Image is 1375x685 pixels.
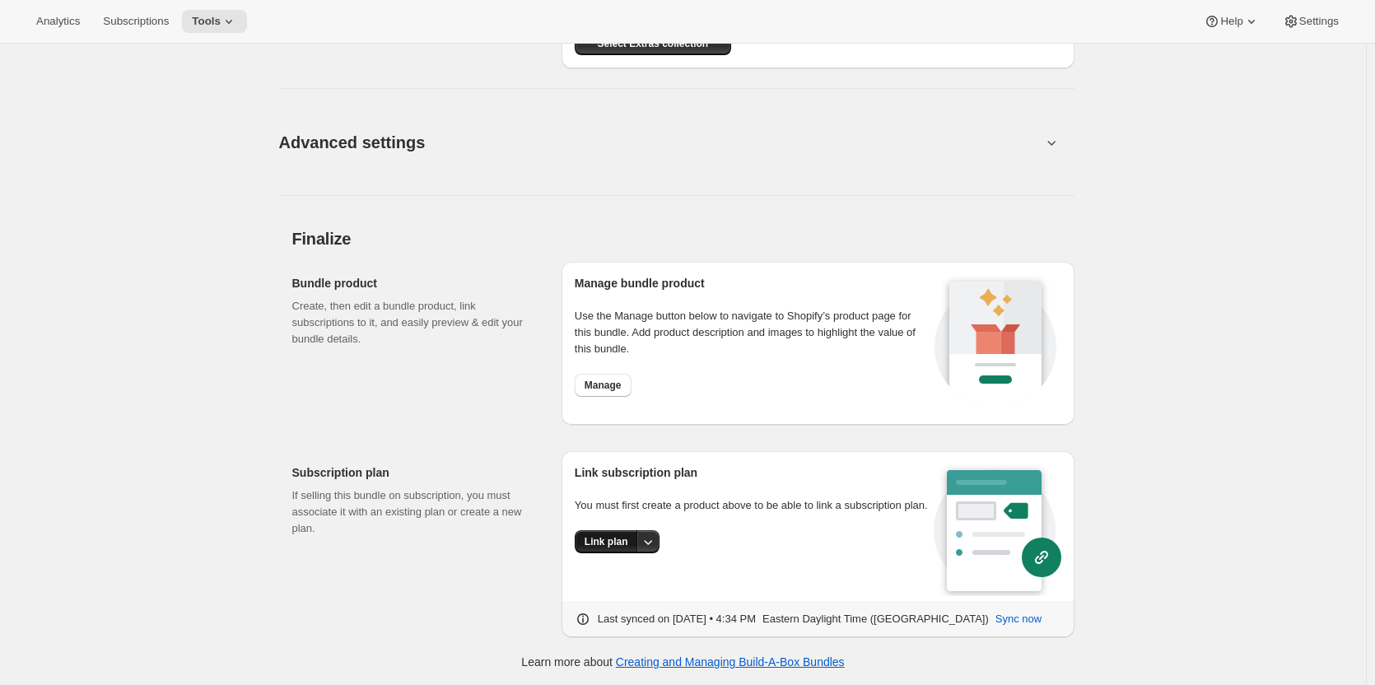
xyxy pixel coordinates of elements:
[292,464,535,481] h2: Subscription plan
[1273,10,1349,33] button: Settings
[986,606,1051,632] button: Sync now
[636,530,660,553] button: More actions
[292,229,1074,249] h2: Finalize
[1220,15,1242,28] span: Help
[585,379,622,392] span: Manage
[103,15,169,28] span: Subscriptions
[575,275,930,291] h2: Manage bundle product
[995,611,1042,627] span: Sync now
[279,129,426,156] span: Advanced settings
[762,611,989,627] p: Eastern Daylight Time ([GEOGRAPHIC_DATA])
[292,275,535,291] h2: Bundle product
[292,487,535,537] p: If selling this bundle on subscription, you must associate it with an existing plan or create a n...
[26,10,90,33] button: Analytics
[1194,10,1269,33] button: Help
[597,37,708,50] span: Select Extras collection
[93,10,179,33] button: Subscriptions
[192,15,221,28] span: Tools
[521,654,844,670] p: Learn more about
[575,308,930,357] p: Use the Manage button below to navigate to Shopify’s product page for this bundle. Add product de...
[616,655,845,669] a: Creating and Managing Build-A-Box Bundles
[292,298,535,347] p: Create, then edit a bundle product, link subscriptions to it, and easily preview & edit your bund...
[575,32,731,55] button: Select Extras collection
[182,10,247,33] button: Tools
[575,530,638,553] button: Link plan
[1299,15,1339,28] span: Settings
[585,535,628,548] span: Link plan
[36,15,80,28] span: Analytics
[575,374,632,397] button: Manage
[575,464,934,481] h2: Link subscription plan
[598,611,756,627] p: Last synced on [DATE] • 4:34 PM
[575,497,934,514] p: You must first create a product above to be able to link a subscription plan.
[269,110,1051,174] button: Advanced settings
